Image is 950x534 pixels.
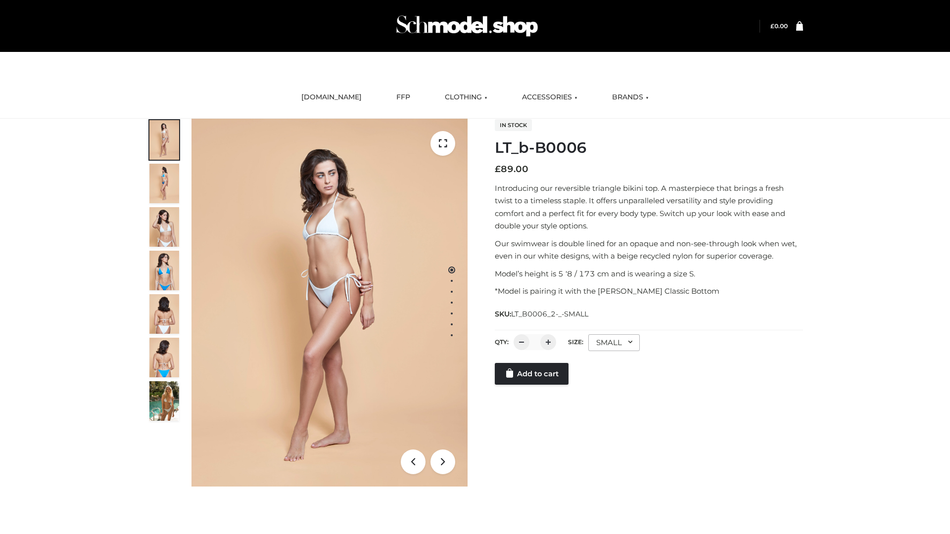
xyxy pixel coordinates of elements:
bdi: 89.00 [495,164,528,175]
a: BRANDS [605,87,656,108]
span: £ [495,164,501,175]
span: £ [770,22,774,30]
div: SMALL [588,334,640,351]
img: ArielClassicBikiniTop_CloudNine_AzureSky_OW114ECO_1-scaled.jpg [149,120,179,160]
a: [DOMAIN_NAME] [294,87,369,108]
p: *Model is pairing it with the [PERSON_NAME] Classic Bottom [495,285,803,298]
img: ArielClassicBikiniTop_CloudNine_AzureSky_OW114ECO_1 [191,119,468,487]
p: Our swimwear is double lined for an opaque and non-see-through look when wet, even in our white d... [495,237,803,263]
img: ArielClassicBikiniTop_CloudNine_AzureSky_OW114ECO_7-scaled.jpg [149,294,179,334]
span: In stock [495,119,532,131]
img: ArielClassicBikiniTop_CloudNine_AzureSky_OW114ECO_2-scaled.jpg [149,164,179,203]
p: Introducing our reversible triangle bikini top. A masterpiece that brings a fresh twist to a time... [495,182,803,232]
a: £0.00 [770,22,788,30]
img: ArielClassicBikiniTop_CloudNine_AzureSky_OW114ECO_3-scaled.jpg [149,207,179,247]
img: Arieltop_CloudNine_AzureSky2.jpg [149,381,179,421]
img: ArielClassicBikiniTop_CloudNine_AzureSky_OW114ECO_8-scaled.jpg [149,338,179,377]
img: ArielClassicBikiniTop_CloudNine_AzureSky_OW114ECO_4-scaled.jpg [149,251,179,290]
p: Model’s height is 5 ‘8 / 173 cm and is wearing a size S. [495,267,803,280]
h1: LT_b-B0006 [495,139,803,157]
a: Add to cart [495,363,569,385]
img: Schmodel Admin 964 [393,6,541,45]
bdi: 0.00 [770,22,788,30]
span: SKU: [495,308,589,320]
a: FFP [389,87,418,108]
a: CLOTHING [437,87,495,108]
label: QTY: [495,338,509,346]
label: Size: [568,338,583,346]
span: LT_B0006_2-_-SMALL [511,310,588,318]
a: ACCESSORIES [515,87,585,108]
